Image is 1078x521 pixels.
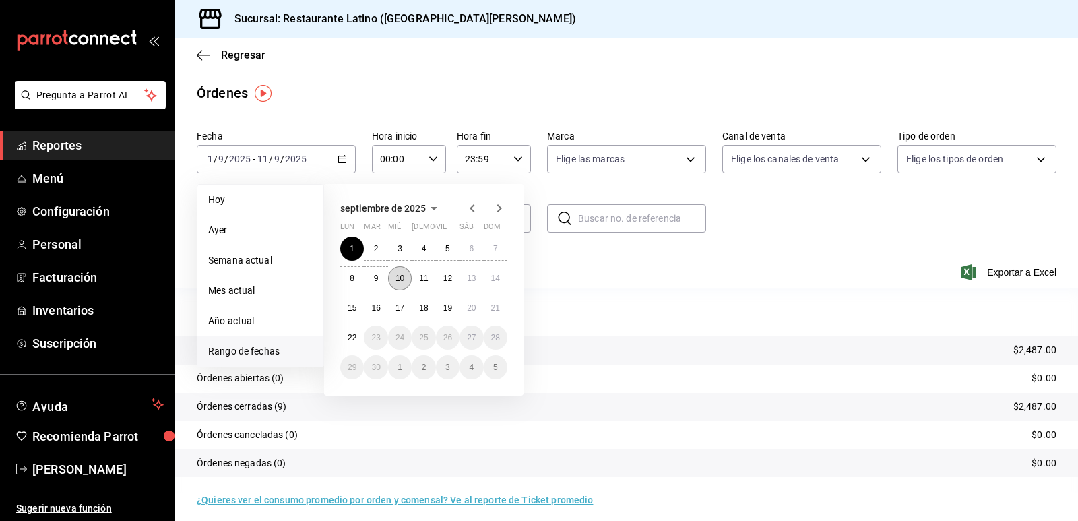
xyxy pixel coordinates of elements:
[491,274,500,283] abbr: 14 de septiembre de 2025
[274,154,280,164] input: --
[469,244,474,253] abbr: 6 de septiembre de 2025
[395,333,404,342] abbr: 24 de septiembre de 2025
[443,303,452,313] abbr: 19 de septiembre de 2025
[1032,371,1056,386] p: $0.00
[388,296,412,320] button: 17 de septiembre de 2025
[398,244,402,253] abbr: 3 de septiembre de 2025
[371,363,380,372] abbr: 30 de septiembre de 2025
[412,266,435,290] button: 11 de septiembre de 2025
[36,88,145,102] span: Pregunta a Parrot AI
[906,152,1003,166] span: Elige los tipos de orden
[388,222,401,237] abbr: miércoles
[32,169,164,187] span: Menú
[371,303,380,313] abbr: 16 de septiembre de 2025
[445,363,450,372] abbr: 3 de octubre de 2025
[197,495,593,505] a: ¿Quieres ver el consumo promedio por orden y comensal? Ve al reporte de Ticket promedio
[422,244,426,253] abbr: 4 de septiembre de 2025
[371,333,380,342] abbr: 23 de septiembre de 2025
[436,222,447,237] abbr: viernes
[197,131,356,141] label: Fecha
[32,460,164,479] span: [PERSON_NAME]
[388,326,412,350] button: 24 de septiembre de 2025
[372,131,446,141] label: Hora inicio
[731,152,839,166] span: Elige los canales de venta
[459,355,483,379] button: 4 de octubre de 2025
[340,203,426,214] span: septiembre de 2025
[493,363,498,372] abbr: 5 de octubre de 2025
[255,85,272,102] img: Tooltip marker
[467,303,476,313] abbr: 20 de septiembre de 2025
[208,344,313,359] span: Rango de fechas
[224,11,576,27] h3: Sucursal: Restaurante Latino ([GEOGRAPHIC_DATA][PERSON_NAME])
[459,237,483,261] button: 6 de septiembre de 2025
[412,296,435,320] button: 18 de septiembre de 2025
[1013,343,1056,357] p: $2,487.00
[364,326,387,350] button: 23 de septiembre de 2025
[197,49,265,61] button: Regresar
[493,244,498,253] abbr: 7 de septiembre de 2025
[340,222,354,237] abbr: lunes
[228,154,251,164] input: ----
[578,205,706,232] input: Buscar no. de referencia
[484,355,507,379] button: 5 de octubre de 2025
[348,363,356,372] abbr: 29 de septiembre de 2025
[221,49,265,61] span: Regresar
[556,152,625,166] span: Elige las marcas
[1032,428,1056,442] p: $0.00
[459,222,474,237] abbr: sábado
[208,284,313,298] span: Mes actual
[436,266,459,290] button: 12 de septiembre de 2025
[364,355,387,379] button: 30 de septiembre de 2025
[218,154,224,164] input: --
[484,237,507,261] button: 7 de septiembre de 2025
[436,296,459,320] button: 19 de septiembre de 2025
[348,333,356,342] abbr: 22 de septiembre de 2025
[395,303,404,313] abbr: 17 de septiembre de 2025
[459,326,483,350] button: 27 de septiembre de 2025
[484,222,501,237] abbr: domingo
[32,334,164,353] span: Suscripción
[436,237,459,261] button: 5 de septiembre de 2025
[364,222,380,237] abbr: martes
[32,268,164,286] span: Facturación
[897,131,1056,141] label: Tipo de orden
[208,193,313,207] span: Hoy
[280,154,284,164] span: /
[374,244,379,253] abbr: 2 de septiembre de 2025
[340,200,442,216] button: septiembre de 2025
[412,326,435,350] button: 25 de septiembre de 2025
[412,355,435,379] button: 2 de octubre de 2025
[398,363,402,372] abbr: 1 de octubre de 2025
[436,326,459,350] button: 26 de septiembre de 2025
[350,244,354,253] abbr: 1 de septiembre de 2025
[443,333,452,342] abbr: 26 de septiembre de 2025
[9,98,166,112] a: Pregunta a Parrot AI
[340,326,364,350] button: 22 de septiembre de 2025
[422,363,426,372] abbr: 2 de octubre de 2025
[457,131,531,141] label: Hora fin
[491,333,500,342] abbr: 28 de septiembre de 2025
[419,333,428,342] abbr: 25 de septiembre de 2025
[197,304,1056,320] p: Resumen
[32,396,146,412] span: Ayuda
[388,266,412,290] button: 10 de septiembre de 2025
[284,154,307,164] input: ----
[374,274,379,283] abbr: 9 de septiembre de 2025
[469,363,474,372] abbr: 4 de octubre de 2025
[388,355,412,379] button: 1 de octubre de 2025
[364,237,387,261] button: 2 de septiembre de 2025
[197,371,284,386] p: Órdenes abiertas (0)
[257,154,269,164] input: --
[208,223,313,237] span: Ayer
[484,326,507,350] button: 28 de septiembre de 2025
[412,237,435,261] button: 4 de septiembre de 2025
[964,264,1056,280] button: Exportar a Excel
[224,154,228,164] span: /
[547,131,706,141] label: Marca
[722,131,881,141] label: Canal de venta
[253,154,255,164] span: -
[467,333,476,342] abbr: 27 de septiembre de 2025
[340,296,364,320] button: 15 de septiembre de 2025
[214,154,218,164] span: /
[269,154,273,164] span: /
